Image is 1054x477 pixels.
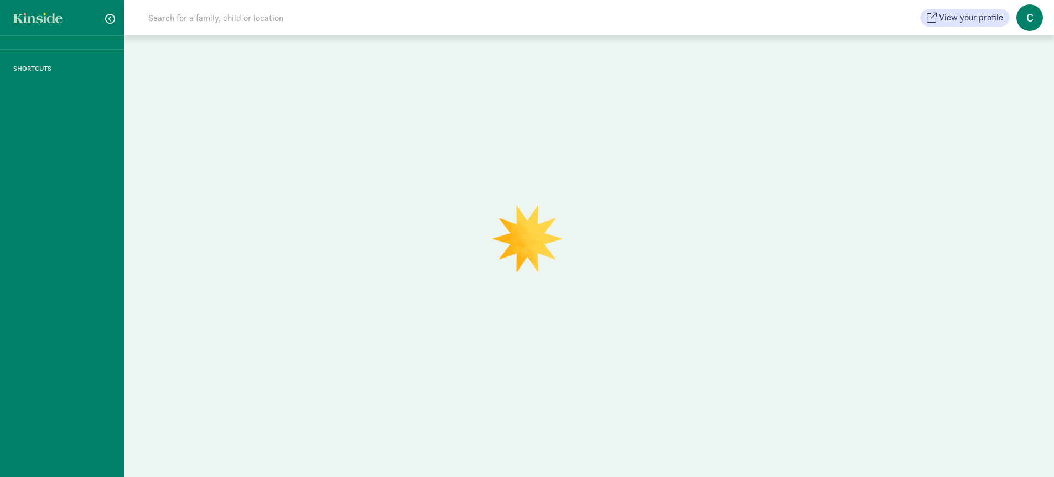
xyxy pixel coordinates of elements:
input: Search for a family, child or location [142,7,452,29]
span: View your profile [939,11,1003,24]
iframe: Chat Widget [999,424,1054,477]
button: View your profile [920,9,1010,27]
span: C [1016,4,1043,31]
